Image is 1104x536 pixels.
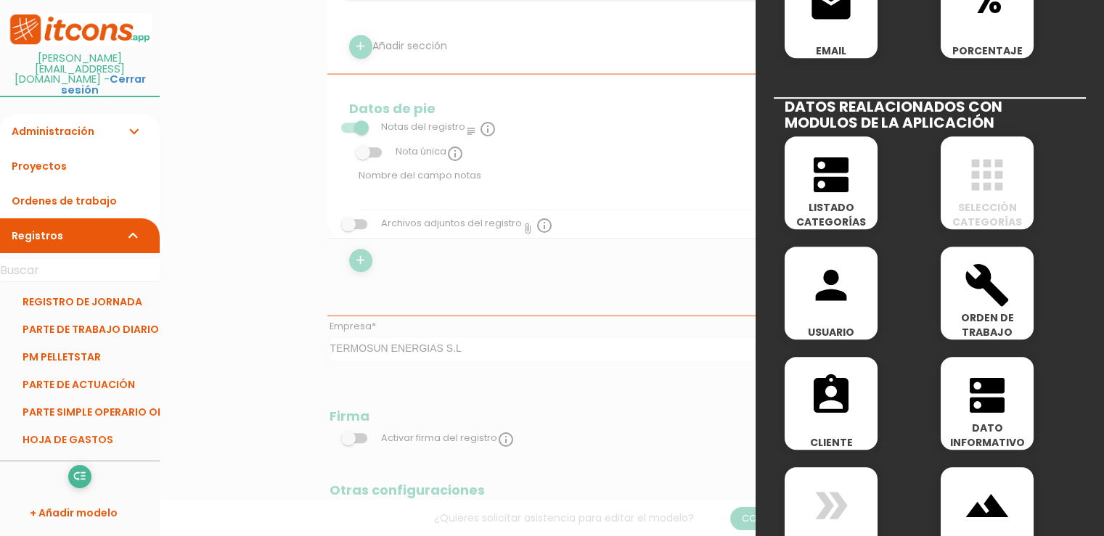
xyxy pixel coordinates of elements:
span: ORDEN DE TRABAJO [941,310,1034,339]
i: build [964,262,1010,308]
span: EMAIL [785,44,878,58]
span: USUARIO [785,325,878,339]
span: SELECCIÓN CATEGORÍAS [941,200,1034,229]
i: person [808,262,854,308]
i: landscape [964,482,1010,529]
span: LISTADO CATEGORÍAS [785,200,878,229]
h2: DATOS REALACIONADOS CON MODULOS DE LA APLICACIÓN [774,97,1086,131]
i: double_arrow [808,482,854,529]
span: CLIENTE [785,435,878,450]
i: assignment_ind [808,372,854,419]
i: dns [808,152,854,198]
i: dns [964,372,1010,419]
span: DATO INFORMATIVO [941,421,1034,450]
i: apps [964,152,1010,198]
span: PORCENTAJE [941,44,1034,58]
